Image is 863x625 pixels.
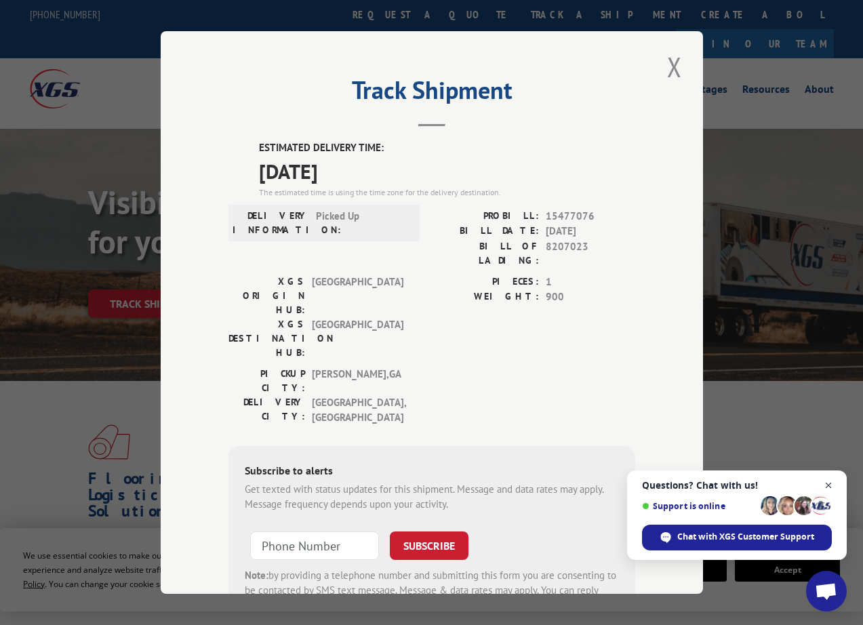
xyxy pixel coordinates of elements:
[677,531,814,543] span: Chat with XGS Customer Support
[390,531,468,560] button: SUBSCRIBE
[245,569,268,582] strong: Note:
[228,367,305,395] label: PICKUP CITY:
[245,462,619,482] div: Subscribe to alerts
[432,209,539,224] label: PROBILL:
[546,289,635,305] span: 900
[259,186,635,199] div: The estimated time is using the time zone for the delivery destination.
[228,317,305,360] label: XGS DESTINATION HUB:
[245,482,619,512] div: Get texted with status updates for this shipment. Message and data rates may apply. Message frequ...
[312,275,403,317] span: [GEOGRAPHIC_DATA]
[312,395,403,426] span: [GEOGRAPHIC_DATA] , [GEOGRAPHIC_DATA]
[642,525,832,550] span: Chat with XGS Customer Support
[245,568,619,614] div: by providing a telephone number and submitting this form you are consenting to be contacted by SM...
[546,224,635,239] span: [DATE]
[259,140,635,156] label: ESTIMATED DELIVERY TIME:
[233,209,309,237] label: DELIVERY INFORMATION:
[259,156,635,186] span: [DATE]
[228,81,635,106] h2: Track Shipment
[228,395,305,426] label: DELIVERY CITY:
[546,239,635,268] span: 8207023
[432,224,539,239] label: BILL DATE:
[432,289,539,305] label: WEIGHT:
[642,480,832,491] span: Questions? Chat with us!
[250,531,379,560] input: Phone Number
[312,367,403,395] span: [PERSON_NAME] , GA
[806,571,847,611] a: Open chat
[546,209,635,224] span: 15477076
[546,275,635,290] span: 1
[432,275,539,290] label: PIECES:
[642,501,756,511] span: Support is online
[312,317,403,360] span: [GEOGRAPHIC_DATA]
[663,48,686,85] button: Close modal
[228,275,305,317] label: XGS ORIGIN HUB:
[316,209,407,237] span: Picked Up
[432,239,539,268] label: BILL OF LADING:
